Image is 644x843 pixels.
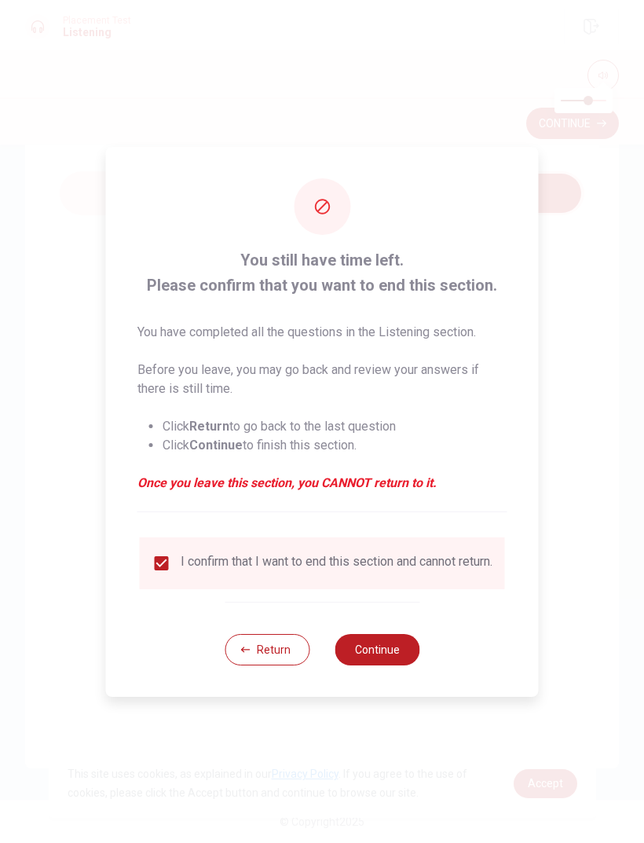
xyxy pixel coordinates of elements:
[225,634,309,665] button: Return
[335,634,419,665] button: Continue
[181,554,492,573] div: I confirm that I want to end this section and cannot return.
[163,436,507,455] li: Click to finish this section.
[137,361,507,398] p: Before you leave, you may go back and review your answers if there is still time.
[163,417,507,436] li: Click to go back to the last question
[137,247,507,298] span: You still have time left. Please confirm that you want to end this section.
[189,419,229,434] strong: Return
[189,438,243,453] strong: Continue
[137,474,507,493] em: Once you leave this section, you CANNOT return to it.
[137,323,507,342] p: You have completed all the questions in the Listening section.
